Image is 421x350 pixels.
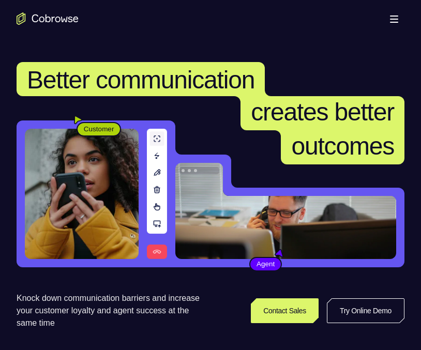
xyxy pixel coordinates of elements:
a: Contact Sales [251,298,319,323]
img: A customer holding their phone [25,129,139,259]
a: Go to the home page [17,12,79,25]
p: Knock down communication barriers and increase your customer loyalty and agent success at the sam... [17,292,208,329]
img: A customer support agent talking on the phone [175,163,396,259]
span: outcomes [291,132,394,160]
img: A series of tools used in co-browsing sessions [147,129,167,259]
span: Better communication [27,66,254,94]
span: creates better [251,98,394,126]
a: Try Online Demo [327,298,404,323]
